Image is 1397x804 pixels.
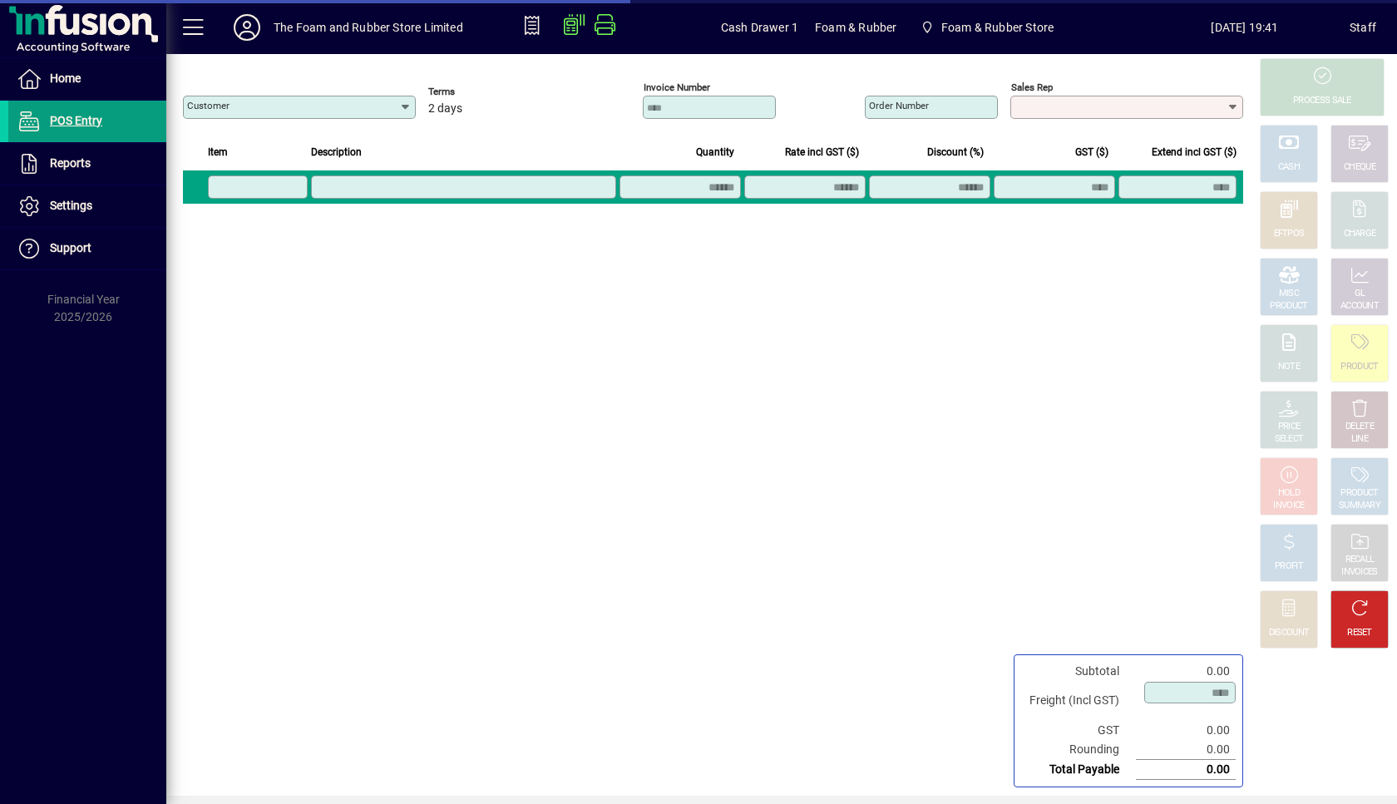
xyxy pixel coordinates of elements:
div: INVOICES [1341,566,1377,579]
td: Total Payable [1021,760,1136,780]
td: 0.00 [1136,662,1236,681]
td: 0.00 [1136,760,1236,780]
span: Terms [428,86,528,97]
td: Freight (Incl GST) [1021,681,1136,721]
span: [DATE] 19:41 [1140,14,1350,41]
div: The Foam and Rubber Store Limited [274,14,463,41]
span: 2 days [428,102,462,116]
a: Settings [8,185,166,227]
div: CASH [1278,161,1300,174]
span: Cash Drawer 1 [721,14,798,41]
div: DISCOUNT [1269,627,1309,639]
div: NOTE [1278,361,1300,373]
span: Description [311,143,362,161]
button: Profile [220,12,274,42]
div: DELETE [1345,421,1374,433]
span: Extend incl GST ($) [1152,143,1237,161]
mat-label: Customer [187,100,230,111]
span: Foam & Rubber [815,14,896,41]
div: CHEQUE [1344,161,1375,174]
mat-label: Invoice number [644,81,710,93]
span: POS Entry [50,114,102,127]
div: ACCOUNT [1340,300,1379,313]
td: Subtotal [1021,662,1136,681]
span: Reports [50,156,91,170]
div: INVOICE [1273,500,1304,512]
div: RECALL [1345,554,1375,566]
div: SELECT [1275,433,1304,446]
div: Staff [1350,14,1376,41]
div: LINE [1351,433,1368,446]
a: Support [8,228,166,269]
span: Quantity [696,143,734,161]
td: Rounding [1021,740,1136,760]
td: 0.00 [1136,740,1236,760]
a: Reports [8,143,166,185]
mat-label: Sales rep [1011,81,1053,93]
div: GL [1355,288,1365,300]
div: PROFIT [1275,560,1303,573]
div: PRODUCT [1340,361,1378,373]
div: SUMMARY [1339,500,1380,512]
span: Foam & Rubber Store [913,12,1060,42]
div: HOLD [1278,487,1300,500]
span: Foam & Rubber Store [941,14,1054,41]
td: GST [1021,721,1136,740]
a: Home [8,58,166,100]
span: Item [208,143,228,161]
div: MISC [1279,288,1299,300]
span: Settings [50,199,92,212]
span: Rate incl GST ($) [785,143,859,161]
div: CHARGE [1344,228,1376,240]
td: 0.00 [1136,721,1236,740]
div: PROCESS SALE [1293,95,1351,107]
span: Home [50,72,81,85]
div: EFTPOS [1274,228,1305,240]
span: Discount (%) [927,143,984,161]
div: RESET [1347,627,1372,639]
div: PRODUCT [1340,487,1378,500]
div: PRICE [1278,421,1301,433]
span: Support [50,241,91,254]
div: PRODUCT [1270,300,1307,313]
mat-label: Order number [869,100,929,111]
span: GST ($) [1075,143,1108,161]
